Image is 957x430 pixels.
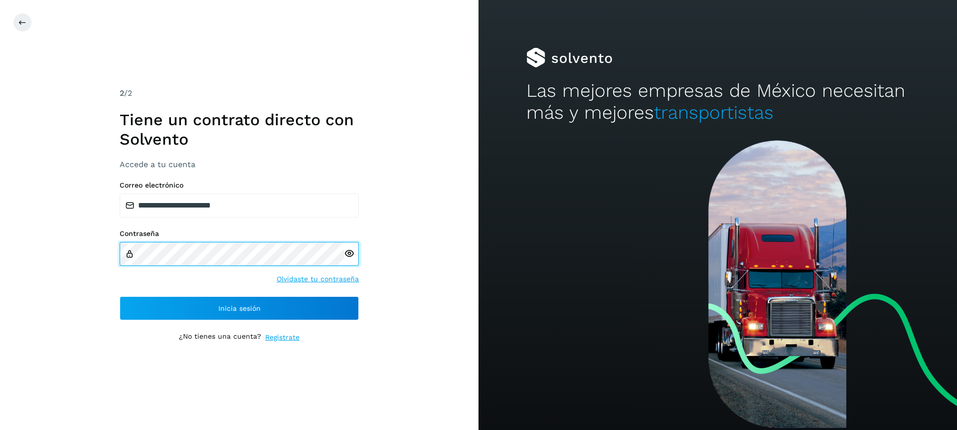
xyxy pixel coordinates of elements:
p: ¿No tienes una cuenta? [179,332,261,343]
span: transportistas [654,102,774,123]
span: Inicia sesión [218,305,261,312]
label: Correo electrónico [120,181,359,190]
button: Inicia sesión [120,296,359,320]
span: 2 [120,88,124,98]
a: Regístrate [265,332,300,343]
h2: Las mejores empresas de México necesitan más y mejores [526,80,909,124]
div: /2 [120,87,359,99]
label: Contraseña [120,229,359,238]
h3: Accede a tu cuenta [120,160,359,169]
a: Olvidaste tu contraseña [277,274,359,284]
h1: Tiene un contrato directo con Solvento [120,110,359,149]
